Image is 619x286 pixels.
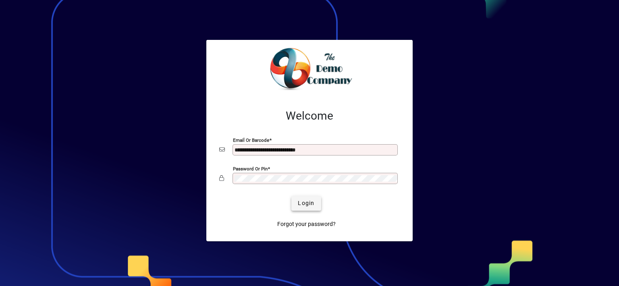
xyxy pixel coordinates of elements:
[298,199,314,207] span: Login
[277,220,336,228] span: Forgot your password?
[219,109,400,123] h2: Welcome
[291,196,321,211] button: Login
[233,137,269,143] mat-label: Email or Barcode
[233,166,268,171] mat-label: Password or Pin
[274,217,339,232] a: Forgot your password?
